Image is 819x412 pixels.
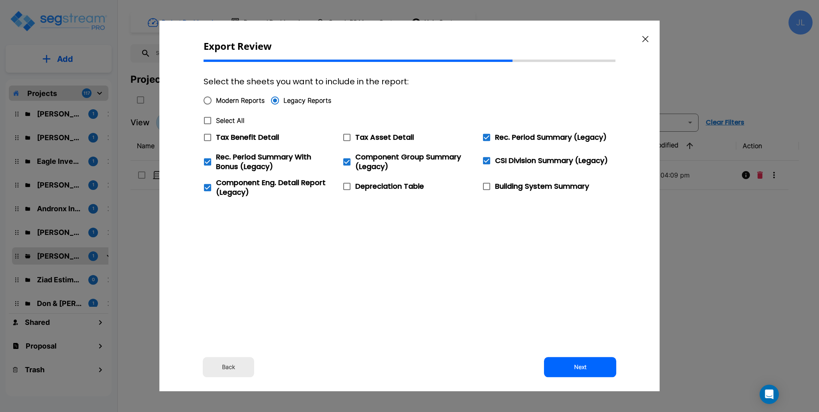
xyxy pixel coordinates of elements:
[355,152,461,171] span: Component Group Summary (Legacy)
[283,96,331,105] span: Legacy Reports
[204,41,615,51] p: Export Review
[204,75,615,89] h6: Select the sheets you want to include in the report:
[760,385,779,404] div: Open Intercom Messenger
[216,116,244,125] span: Select All
[495,181,589,191] span: Building System Summary
[495,132,607,142] span: Rec. Period Summary (Legacy)
[216,96,265,105] span: Modern Reports
[495,155,608,165] span: CSI Division Summary (Legacy)
[544,357,616,377] button: Next
[216,152,311,171] span: Rec. Period Summary With Bonus (Legacy)
[216,132,279,142] span: Tax Benefit Detail
[203,357,254,377] button: Back
[216,177,326,197] span: Component Eng. Detail Report (Legacy)
[355,132,414,142] span: Tax Asset Detail
[355,181,424,191] span: Depreciation Table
